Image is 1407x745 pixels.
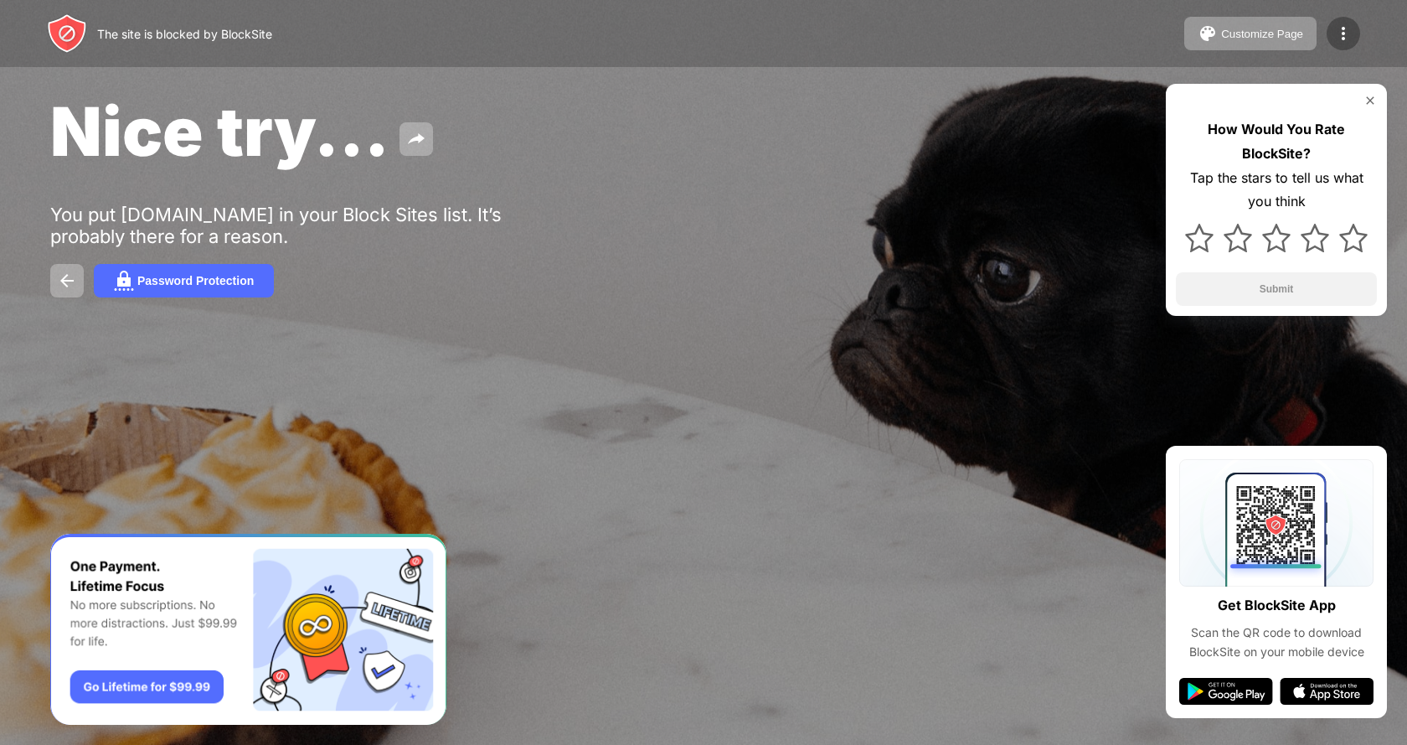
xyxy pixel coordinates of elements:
img: star.svg [1339,224,1368,252]
button: Submit [1176,272,1377,306]
img: pallet.svg [1198,23,1218,44]
img: google-play.svg [1179,678,1273,705]
iframe: Banner [50,534,446,726]
img: star.svg [1224,224,1252,252]
div: Password Protection [137,274,254,287]
img: rate-us-close.svg [1363,94,1377,107]
img: menu-icon.svg [1333,23,1353,44]
img: star.svg [1262,224,1291,252]
img: back.svg [57,271,77,291]
img: password.svg [114,271,134,291]
img: qrcode.svg [1179,459,1373,587]
div: The site is blocked by BlockSite [97,27,272,41]
img: star.svg [1301,224,1329,252]
button: Customize Page [1184,17,1317,50]
div: Scan the QR code to download BlockSite on your mobile device [1179,623,1373,661]
img: header-logo.svg [47,13,87,54]
span: Nice try... [50,91,389,172]
div: Get BlockSite App [1218,593,1336,618]
div: How Would You Rate BlockSite? [1176,117,1377,166]
button: Password Protection [94,264,274,297]
div: Tap the stars to tell us what you think [1176,166,1377,215]
img: star.svg [1185,224,1214,252]
div: You put [DOMAIN_NAME] in your Block Sites list. It’s probably there for a reason. [50,204,568,247]
img: share.svg [406,129,426,149]
div: Customize Page [1221,28,1303,40]
img: app-store.svg [1280,678,1373,705]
